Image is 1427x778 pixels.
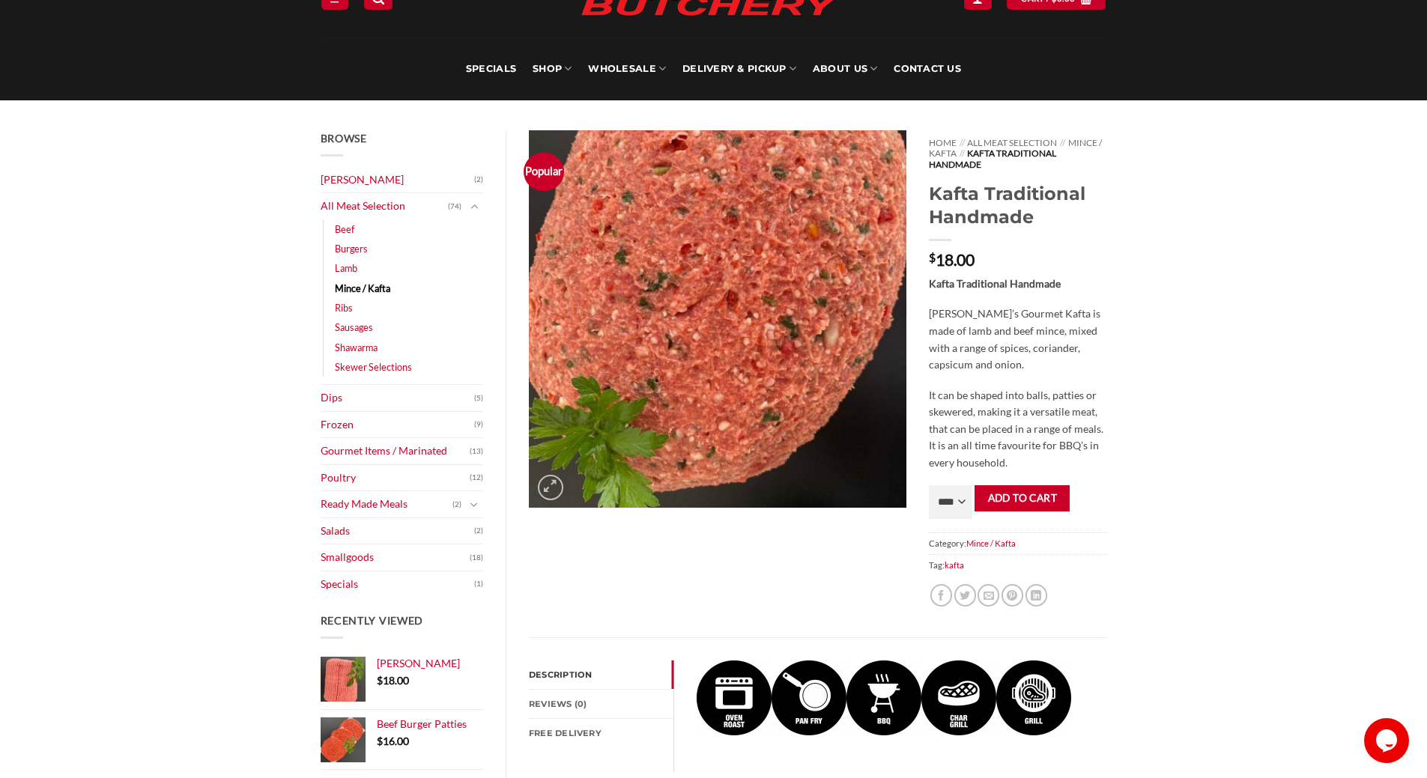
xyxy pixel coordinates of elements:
span: Category: [929,532,1106,554]
a: [PERSON_NAME] [321,167,475,193]
a: Burgers [335,239,368,258]
a: About Us [813,37,877,100]
span: (74) [448,195,461,218]
span: (5) [474,387,483,410]
a: kafta [945,560,964,570]
a: Dips [321,385,475,411]
a: Beef [335,219,354,239]
a: Mince / Kafta [335,279,390,298]
span: // [1060,137,1065,148]
span: $ [377,735,383,747]
button: Add to cart [975,485,1070,511]
img: Kafta Traditional Handmade [772,660,846,735]
span: $ [377,674,383,687]
p: [PERSON_NAME]’s Gourmet Kafta is made of lamb and beef mince, mixed with a range of spices, coria... [929,306,1106,373]
a: Frozen [321,412,475,438]
a: Beef Burger Patties [377,717,484,731]
a: Mince / Kafta [929,137,1101,159]
button: Toggle [465,198,483,215]
span: [PERSON_NAME] [377,657,460,669]
img: Kafta Traditional Handmade [697,660,772,735]
a: Delivery & Pickup [682,37,796,100]
bdi: 18.00 [377,674,409,687]
span: (2) [474,168,483,191]
a: Share on LinkedIn [1025,584,1047,606]
span: (18) [470,547,483,569]
a: Gourmet Items / Marinated [321,438,470,464]
a: Wholesale [588,37,666,100]
span: // [960,137,965,148]
a: Share on Facebook [930,584,952,606]
strong: Kafta Traditional Handmade [929,277,1061,290]
span: $ [929,252,936,264]
a: Salads [321,518,475,544]
a: Specials [321,571,475,598]
span: // [960,148,965,159]
a: Contact Us [894,37,961,100]
span: Kafta Traditional Handmade [929,148,1056,169]
a: Lamb [335,258,357,278]
iframe: chat widget [1364,718,1412,763]
span: Browse [321,132,367,145]
a: Shawarma [335,338,378,357]
span: Beef Burger Patties [377,717,467,730]
a: Ready Made Meals [321,491,453,517]
span: (12) [470,467,483,489]
bdi: 18.00 [929,250,975,269]
a: Share on Twitter [954,584,976,606]
img: Kafta Traditional Handmade [996,660,1071,735]
img: Kafta Traditional Handmade [921,660,996,735]
h1: Kafta Traditional Handmade [929,182,1106,228]
a: Mince / Kafta [966,538,1016,548]
a: All Meat Selection [967,137,1057,148]
a: SHOP [533,37,572,100]
a: Poultry [321,465,470,491]
span: (2) [474,520,483,542]
a: Email to a Friend [978,584,999,606]
a: Pin on Pinterest [1002,584,1023,606]
a: Smallgoods [321,544,470,571]
p: It can be shaped into balls, patties or skewered, making it a versatile meat, that can be placed ... [929,387,1106,472]
span: (9) [474,413,483,436]
bdi: 16.00 [377,735,409,747]
button: Toggle [465,496,483,513]
img: Kafta Traditional Handmade [529,130,906,508]
a: Home [929,137,957,148]
span: (1) [474,573,483,595]
a: FREE Delivery [529,719,673,747]
a: Description [529,660,673,689]
span: (2) [452,493,461,516]
span: Tag: [929,554,1106,576]
span: Recently Viewed [321,614,424,627]
a: Reviews (0) [529,690,673,718]
a: Skewer Selections [335,357,412,377]
a: Sausages [335,317,373,337]
a: All Meat Selection [321,193,449,219]
a: [PERSON_NAME] [377,657,484,670]
a: Ribs [335,298,353,317]
span: (13) [470,440,483,463]
a: Zoom [538,475,563,500]
img: Kafta Traditional Handmade [846,660,921,735]
a: Specials [466,37,516,100]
